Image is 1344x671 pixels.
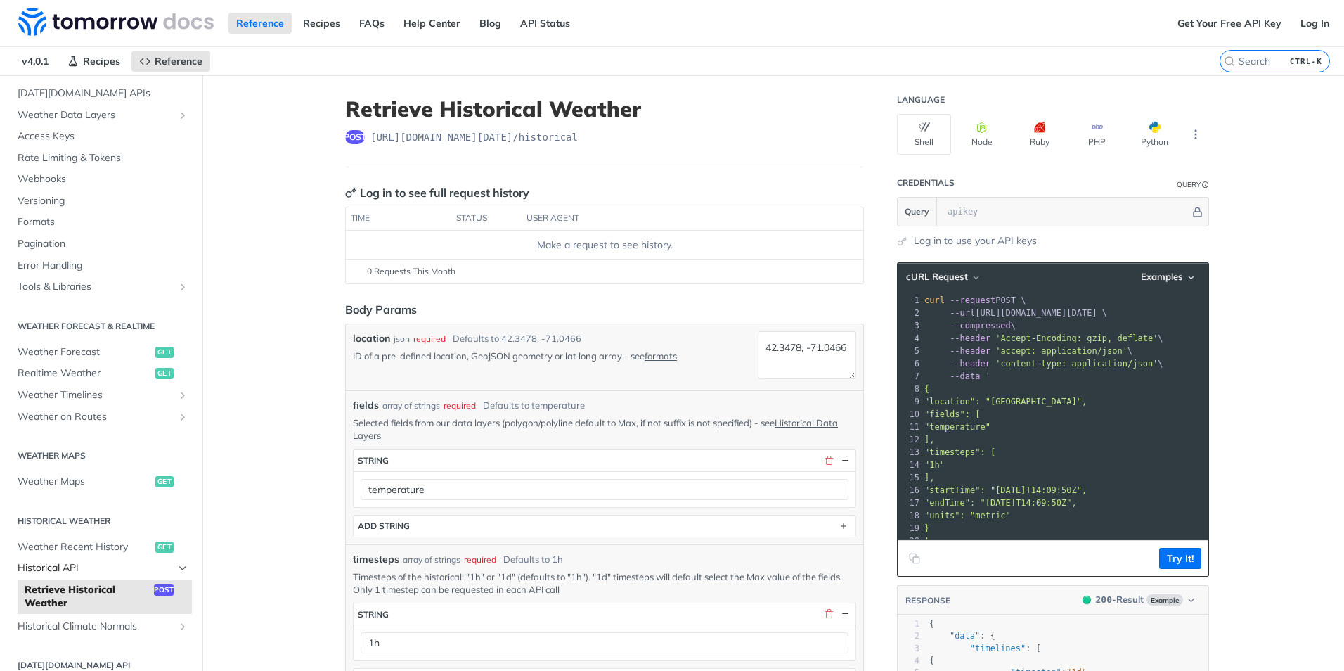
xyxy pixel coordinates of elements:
[358,520,410,531] div: ADD string
[403,554,460,566] div: array of strings
[898,535,922,547] div: 20
[929,656,934,665] span: {
[353,416,856,442] p: Selected fields from our data layers (polygon/polyline default to Max, if not suffix is not speci...
[905,205,929,218] span: Query
[1177,179,1201,190] div: Query
[898,509,922,522] div: 18
[898,383,922,395] div: 8
[358,455,389,466] div: string
[897,94,945,106] div: Language
[839,608,851,620] button: Hide
[758,331,856,379] textarea: 42.3478, -71.0466
[924,346,1132,356] span: \
[898,345,922,357] div: 5
[11,515,192,528] h2: Historical Weather
[155,55,202,68] span: Reference
[131,51,210,72] a: Reference
[898,319,922,332] div: 3
[351,238,858,253] div: Make a request to see history.
[345,96,864,122] h1: Retrieve Historical Weather
[929,631,995,641] span: : {
[345,301,417,318] div: Body Params
[1170,13,1289,34] a: Get Your Free API Key
[1083,596,1091,604] span: 200
[924,460,945,470] span: "1h"
[898,421,922,433] div: 11
[898,484,922,497] div: 16
[1141,271,1183,283] span: Examples
[898,497,922,509] div: 17
[11,616,192,637] a: Historical Climate NormalsShow subpages for Historical Climate Normals
[11,191,192,212] a: Versioning
[1127,114,1182,155] button: Python
[11,385,192,406] a: Weather TimelinesShow subpages for Weather Timelines
[1096,594,1112,605] span: 200
[898,643,919,655] div: 3
[18,259,188,273] span: Error Handling
[950,631,980,641] span: "data"
[154,584,174,596] span: post
[18,215,188,229] span: Formats
[451,207,522,230] th: status
[11,169,192,190] a: Webhooks
[18,620,174,634] span: Historical Climate Normals
[905,594,951,608] button: RESPONSE
[950,359,990,369] span: --header
[839,454,851,467] button: Hide
[472,13,509,34] a: Blog
[1096,593,1144,607] div: - Result
[345,187,356,198] svg: Key
[444,400,476,412] div: required
[898,370,922,383] div: 7
[898,446,922,459] div: 13
[1224,56,1235,67] svg: Search
[1185,124,1206,145] button: More Languages
[353,417,838,441] a: Historical Data Layers
[929,619,934,629] span: {
[11,320,192,333] h2: Weather Forecast & realtime
[1286,54,1326,68] kbd: CTRL-K
[14,51,56,72] span: v4.0.1
[413,333,446,345] div: required
[1177,179,1209,190] div: QueryInformation
[396,13,468,34] a: Help Center
[11,537,192,558] a: Weather Recent Historyget
[1190,205,1205,219] button: Hide
[512,13,578,34] a: API Status
[18,8,214,36] img: Tomorrow.io Weather API Docs
[822,608,835,620] button: Delete
[464,554,496,566] div: required
[11,212,192,233] a: Formats
[924,498,1077,508] span: "endTime": "[DATE]T14:09:50Z",
[353,570,856,596] p: Timesteps of the historical: "1h" or "1d" (defaults to "1h"). "1d" timesteps will default select ...
[955,114,1009,155] button: Node
[18,388,174,402] span: Weather Timelines
[18,540,152,554] span: Weather Recent History
[941,198,1190,226] input: apikey
[1075,593,1201,607] button: 200200-ResultExample
[898,618,919,630] div: 1
[11,105,192,126] a: Weather Data LayersShow subpages for Weather Data Layers
[950,371,980,381] span: --data
[924,397,1087,407] span: "location": "[GEOGRAPHIC_DATA]",
[901,270,983,284] button: cURL Request
[11,558,192,579] a: Historical APIHide subpages for Historical API
[645,350,677,362] a: formats
[950,333,990,343] span: --header
[986,371,990,381] span: '
[503,553,563,567] div: Defaults to 1h
[1146,594,1183,606] span: Example
[924,409,980,419] span: "fields": [
[950,346,990,356] span: --header
[18,280,174,294] span: Tools & Libraries
[18,561,174,575] span: Historical API
[950,308,975,318] span: --url
[898,198,937,226] button: Query
[11,407,192,428] a: Weather on RoutesShow subpages for Weather on Routes
[995,333,1158,343] span: 'Accept-Encoding: gzip, deflate'
[1136,270,1201,284] button: Examples
[358,609,389,620] div: string
[155,368,174,379] span: get
[353,552,399,567] span: timesteps
[483,399,585,413] div: Defaults to temperature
